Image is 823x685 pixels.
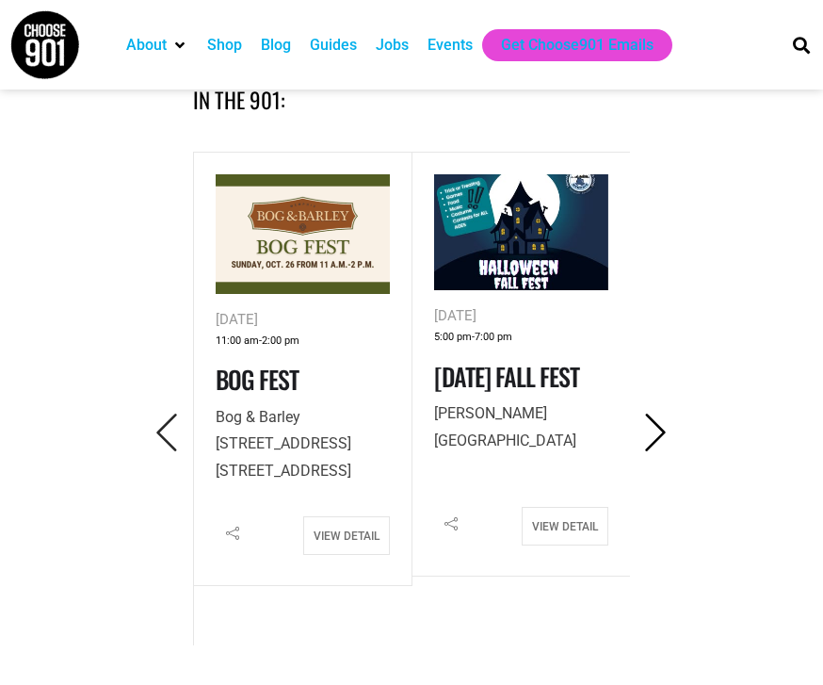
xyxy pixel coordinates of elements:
[262,332,299,351] span: 2:00 pm
[434,404,576,449] span: [PERSON_NAME][GEOGRAPHIC_DATA]
[434,507,468,541] i: Share
[434,307,476,324] span: [DATE]
[216,408,300,426] span: Bog & Barley
[117,29,198,61] div: About
[434,358,579,395] a: [DATE] Fall Fest
[216,361,299,398] a: Bog Fest
[126,34,167,57] a: About
[310,34,357,57] a: Guides
[428,34,473,57] a: Events
[117,29,767,61] nav: Main nav
[216,332,390,351] div: -
[216,311,258,328] span: [DATE]
[637,414,675,452] i: Next
[303,516,390,555] a: View Detail
[207,34,242,57] a: Shop
[141,411,193,456] button: Previous
[785,29,816,60] div: Search
[434,328,608,348] div: -
[475,328,512,348] span: 7:00 pm
[216,404,390,485] p: [STREET_ADDRESS] [STREET_ADDRESS]
[630,411,682,456] button: Next
[261,34,291,57] a: Blog
[376,34,409,57] a: Jobs
[434,328,472,348] span: 5:00 pm
[216,332,259,351] span: 11:00 am
[216,516,250,550] i: Share
[501,34,654,57] a: Get Choose901 Emails
[522,507,608,546] a: View Detail
[148,414,186,452] i: Previous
